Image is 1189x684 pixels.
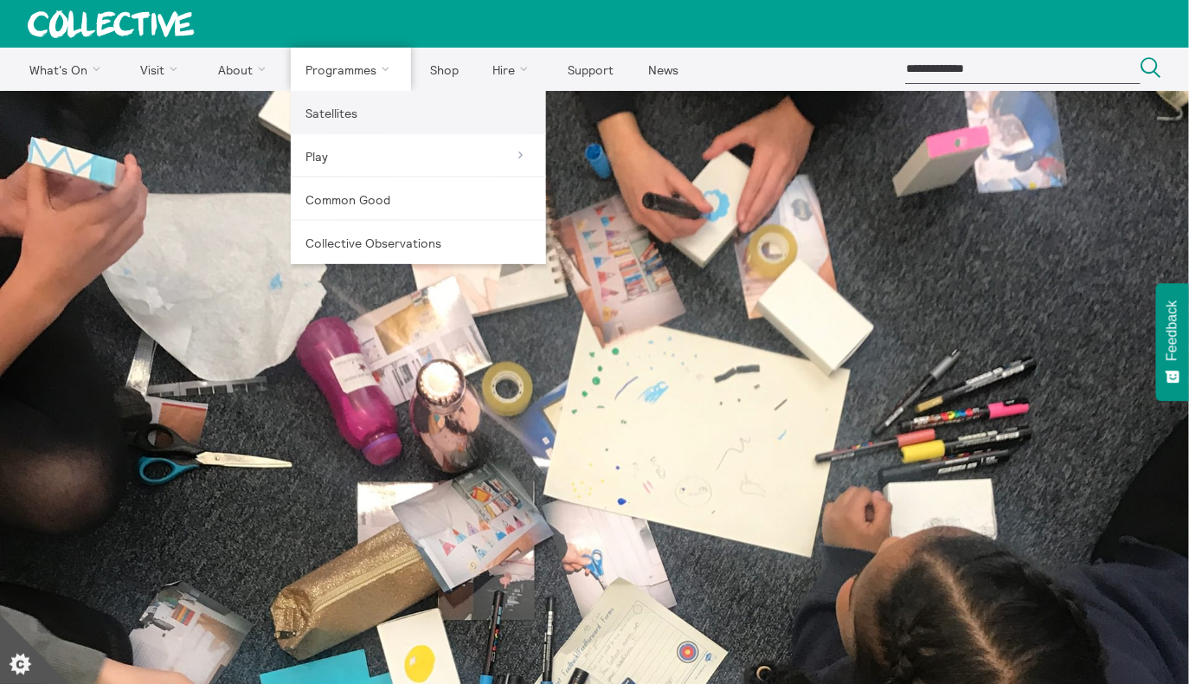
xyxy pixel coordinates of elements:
[1156,283,1189,401] button: Feedback - Show survey
[125,48,200,91] a: Visit
[291,48,412,91] a: Programmes
[14,48,122,91] a: What's On
[291,221,546,264] a: Collective Observations
[478,48,550,91] a: Hire
[553,48,629,91] a: Support
[291,134,546,177] a: Play
[1165,300,1180,361] span: Feedback
[633,48,693,91] a: News
[415,48,473,91] a: Shop
[291,177,546,221] a: Common Good
[202,48,287,91] a: About
[291,91,546,134] a: Satellites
